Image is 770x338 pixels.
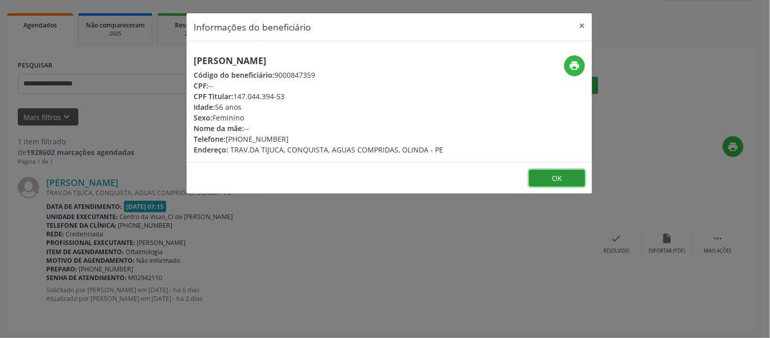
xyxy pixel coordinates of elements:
button: OK [529,170,585,187]
div: 147.044.394-53 [194,91,443,102]
h5: [PERSON_NAME] [194,55,443,66]
span: Idade: [194,102,215,112]
span: TRAV.DA TIJUCA, CONQUISTA, AGUAS COMPRIDAS, OLINDA - PE [230,145,443,155]
div: Feminino [194,112,443,123]
span: Telefone: [194,134,226,144]
div: 9000847359 [194,70,443,80]
span: CPF: [194,81,208,90]
div: 56 anos [194,102,443,112]
button: print [564,55,585,76]
button: Close [572,13,592,38]
div: [PHONE_NUMBER] [194,134,443,144]
span: Código do beneficiário: [194,70,274,80]
i: print [569,60,580,71]
span: CPF Titular: [194,91,233,101]
span: Endereço: [194,145,228,155]
div: -- [194,123,443,134]
span: Sexo: [194,113,212,122]
h5: Informações do beneficiário [194,20,311,34]
span: Nome da mãe: [194,124,244,133]
div: -- [194,80,443,91]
